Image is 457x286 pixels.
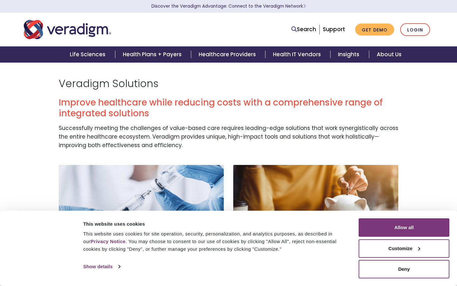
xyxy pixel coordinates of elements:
[83,262,120,271] a: Show details
[359,218,449,237] button: Allow all
[191,46,265,63] a: Healthcare Providers
[355,24,394,36] a: Get Demo
[59,78,398,90] h1: Veradigm Solutions
[59,124,398,150] p: Successfully meeting the challenges of value-based care requires leading-edge solutions that work...
[323,25,345,33] a: Support
[90,239,125,244] a: Privacy Notice
[359,260,449,278] button: Deny
[115,46,191,63] a: Health Plans + Payers
[291,25,316,34] a: Search
[24,19,111,40] img: Veradigm logo
[400,23,430,36] a: Login
[265,46,330,63] a: Health IT Vendors
[369,46,409,63] a: About Us
[303,3,306,9] span: Learn More
[330,46,369,63] a: Insights
[359,239,449,258] button: Customize
[62,46,115,63] a: Life Sciences
[151,3,306,9] a: Discover the Veradigm Advantage: Connect to the Veradigm NetworkLearn More
[83,230,351,253] div: This website uses cookies for site operation, security, personalization, and analytics purposes, ...
[83,220,351,228] div: This website uses cookies
[59,97,398,119] h2: Improve healthcare while reducing costs with a comprehensive range of integrated solutions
